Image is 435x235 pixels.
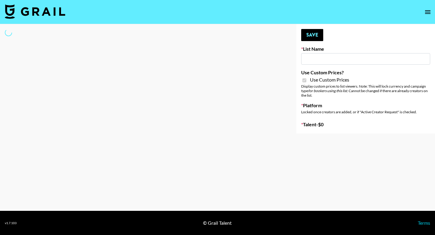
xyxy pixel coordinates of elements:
em: for bookers using this list [308,89,347,93]
button: open drawer [422,6,434,18]
button: Save [301,29,323,41]
a: Terms [418,220,430,226]
div: Display custom prices to list viewers. Note: This will lock currency and campaign type . Cannot b... [301,84,430,98]
span: Use Custom Prices [310,77,349,83]
label: Talent - $ 0 [301,121,430,127]
div: © Grail Talent [203,220,232,226]
label: Platform [301,102,430,108]
div: v 1.7.103 [5,221,17,225]
label: Use Custom Prices? [301,69,430,76]
img: Grail Talent [5,4,65,19]
label: List Name [301,46,430,52]
div: Locked once creators are added, or if "Active Creator Request" is checked. [301,110,430,114]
